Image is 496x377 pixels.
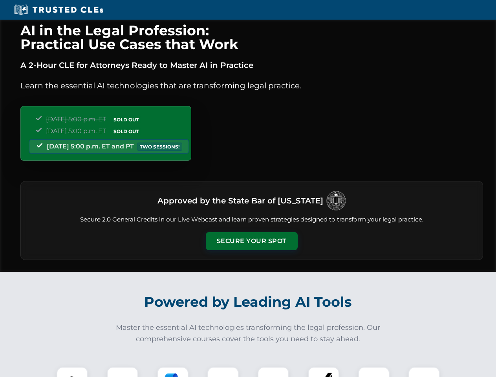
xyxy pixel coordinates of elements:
p: Secure 2.0 General Credits in our Live Webcast and learn proven strategies designed to transform ... [30,215,473,224]
p: Learn the essential AI technologies that are transforming legal practice. [20,79,483,92]
span: [DATE] 5:00 p.m. ET [46,127,106,135]
span: SOLD OUT [111,115,141,124]
h2: Powered by Leading AI Tools [31,288,466,316]
h1: AI in the Legal Profession: Practical Use Cases that Work [20,24,483,51]
img: Logo [326,191,346,210]
span: [DATE] 5:00 p.m. ET [46,115,106,123]
p: Master the essential AI technologies transforming the legal profession. Our comprehensive courses... [111,322,386,345]
button: Secure Your Spot [206,232,298,250]
h3: Approved by the State Bar of [US_STATE] [157,194,323,208]
span: SOLD OUT [111,127,141,135]
img: Trusted CLEs [12,4,106,16]
p: A 2-Hour CLE for Attorneys Ready to Master AI in Practice [20,59,483,71]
